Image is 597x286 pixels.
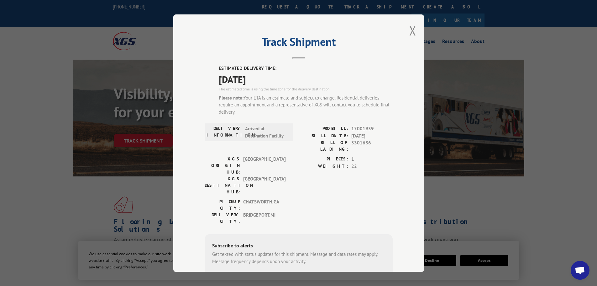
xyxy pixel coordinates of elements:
span: 1 [351,156,393,163]
span: Arrived at Destination Facility [245,125,287,139]
label: ESTIMATED DELIVERY TIME: [219,65,393,72]
span: [GEOGRAPHIC_DATA] [243,156,285,175]
span: CHATSWORTH , GA [243,198,285,212]
button: Close modal [409,22,416,39]
div: The estimated time is using the time zone for the delivery destination. [219,86,393,92]
span: 3301686 [351,139,393,153]
label: XGS ORIGIN HUB: [205,156,240,175]
label: WEIGHT: [299,163,348,170]
label: PROBILL: [299,125,348,132]
label: PICKUP CITY: [205,198,240,212]
label: DELIVERY CITY: [205,212,240,225]
div: Subscribe to alerts [212,242,385,251]
strong: Please note: [219,94,244,100]
span: [GEOGRAPHIC_DATA] [243,175,285,195]
label: XGS DESTINATION HUB: [205,175,240,195]
span: [DATE] [219,72,393,86]
label: BILL OF LADING: [299,139,348,153]
div: Open chat [571,261,589,280]
span: BRIDGEPORT , MI [243,212,285,225]
h2: Track Shipment [205,37,393,49]
label: BILL DATE: [299,132,348,139]
label: PIECES: [299,156,348,163]
span: 17001939 [351,125,393,132]
div: Your ETA is an estimate and subject to change. Residential deliveries require an appointment and ... [219,94,393,116]
span: [DATE] [351,132,393,139]
div: Get texted with status updates for this shipment. Message and data rates may apply. Message frequ... [212,251,385,265]
span: 22 [351,163,393,170]
label: DELIVERY INFORMATION: [207,125,242,139]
